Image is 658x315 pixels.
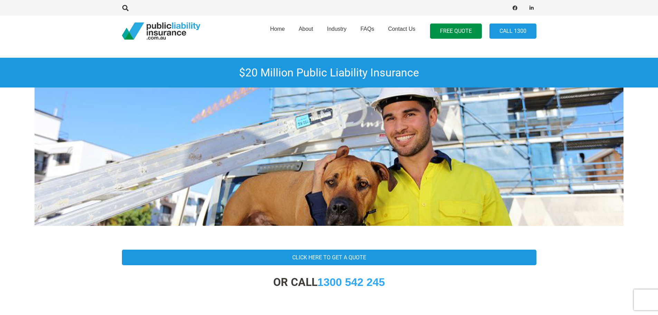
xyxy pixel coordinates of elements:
[430,24,482,39] a: FREE QUOTE
[388,26,415,32] span: Contact Us
[360,26,374,32] span: FAQs
[119,5,133,11] a: Search
[122,250,536,265] a: Click Here To Get A Quote
[317,276,385,288] a: 1300 542 245
[527,3,536,13] a: LinkedIn
[320,13,353,49] a: Industry
[510,3,520,13] a: Facebook
[327,26,346,32] span: Industry
[381,13,422,49] a: Contact Us
[299,26,313,32] span: About
[273,276,385,289] strong: OR CALL
[35,87,623,226] img: Australian Public Liability Insurance
[353,13,381,49] a: FAQs
[270,26,285,32] span: Home
[292,13,320,49] a: About
[489,24,536,39] a: Call 1300
[122,22,200,40] a: pli_logotransparent
[263,13,292,49] a: Home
